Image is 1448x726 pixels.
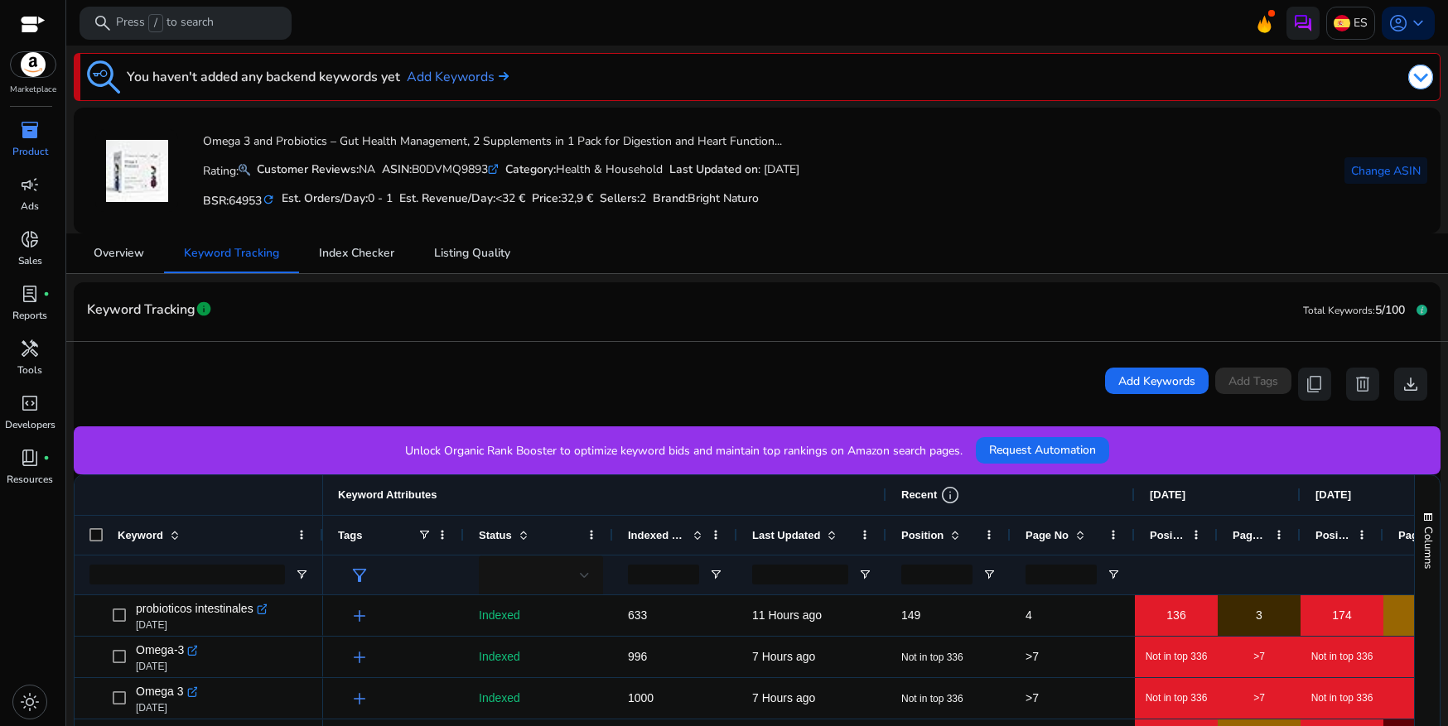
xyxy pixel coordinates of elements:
[87,296,195,325] span: Keyword Tracking
[1256,599,1262,632] span: 3
[1421,526,1436,569] span: Columns
[752,608,822,622] span: 11 Hours ago
[1388,13,1408,33] span: account_circle
[1408,13,1428,33] span: keyboard_arrow_down
[628,691,654,704] span: 1000
[1344,157,1427,184] button: Change ASIN
[1311,691,1373,704] span: Not in top 336
[628,565,699,584] input: Indexed Products Filter Input
[203,160,250,180] p: Rating:
[1332,599,1351,632] span: 174
[319,248,394,259] span: Index Checker
[940,485,960,505] span: info
[93,13,113,33] span: search
[12,308,47,323] p: Reports
[628,608,647,622] span: 633
[669,161,758,177] b: Last Updated on
[12,144,48,159] p: Product
[479,608,520,622] span: Indexed
[532,192,593,206] h5: Price:
[136,618,267,632] p: [DATE]
[257,161,375,178] div: NA
[600,192,646,206] h5: Sellers:
[106,140,168,202] img: 41jKo5HHnHL._AC_US40_.jpg
[1375,302,1405,318] span: 5/100
[653,192,759,206] h5: :
[87,60,120,94] img: keyword-tracking.svg
[20,284,40,304] span: lab_profile
[368,190,393,206] span: 0 - 1
[118,529,163,541] span: Keyword
[669,161,799,178] div: : [DATE]
[505,161,556,177] b: Category:
[350,565,369,585] span: filter_alt
[195,300,212,317] span: info
[505,161,663,178] div: Health & Household
[1150,529,1185,541] span: Position
[752,691,815,704] span: 7 Hours ago
[1401,374,1421,394] span: download
[1146,650,1208,663] span: Not in top 336
[1253,691,1265,704] span: >7
[338,488,437,501] span: Keyword Attributes
[640,190,646,206] span: 2
[858,568,871,581] button: Open Filter Menu
[282,192,393,206] h5: Est. Orders/Day:
[1026,565,1097,584] input: Page No Filter Input
[20,692,40,712] span: light_mode
[1253,650,1265,663] span: >7
[136,680,184,703] span: Omega 3
[1351,162,1421,180] span: Change ASIN
[1146,691,1208,704] span: Not in top 336
[495,190,525,206] span: <32 €
[350,606,369,626] span: add
[709,568,722,581] button: Open Filter Menu
[688,190,759,206] span: Bright Naturo
[434,248,510,259] span: Listing Quality
[1026,650,1039,663] span: >7
[184,248,279,259] span: Keyword Tracking
[1311,650,1373,663] span: Not in top 336
[1408,65,1433,89] img: dropdown-arrow.svg
[338,529,362,541] span: Tags
[262,192,275,208] mat-icon: refresh
[628,529,686,541] span: Indexed Products
[479,650,520,663] span: Indexed
[1315,529,1350,541] span: Position
[561,190,593,206] span: 32,9 €
[1233,529,1267,541] span: Page No
[21,199,39,214] p: Ads
[20,339,40,358] span: handyman
[127,67,400,87] h3: You haven't added any backend keywords yet
[901,529,944,541] span: Position
[94,248,144,259] span: Overview
[203,135,799,149] h4: Omega 3 and Probiotics – Gut Health Management, 2 Supplements in 1 Pack for Digestion and Heart F...
[752,529,820,541] span: Last Updated
[1026,608,1032,622] span: 4
[20,393,40,413] span: code_blocks
[479,691,520,704] span: Indexed
[1315,488,1351,501] span: [DATE]
[901,651,963,663] span: Not in top 336
[350,647,369,667] span: add
[901,608,920,622] span: 149
[495,71,509,81] img: arrow-right.svg
[10,84,56,96] p: Marketplace
[976,437,1109,464] button: Request Automation
[350,689,369,709] span: add
[20,175,40,195] span: campaign
[1303,304,1375,317] span: Total Keywords:
[148,14,163,32] span: /
[1166,599,1185,632] span: 136
[901,693,963,704] span: Not in top 336
[229,193,262,209] span: 64953
[11,52,56,77] img: amazon.svg
[752,650,815,663] span: 7 Hours ago
[17,363,42,377] p: Tools
[7,472,53,487] p: Resources
[982,568,996,581] button: Open Filter Menu
[1334,15,1350,31] img: es.svg
[653,190,685,206] span: Brand
[1107,568,1120,581] button: Open Filter Menu
[1026,529,1069,541] span: Page No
